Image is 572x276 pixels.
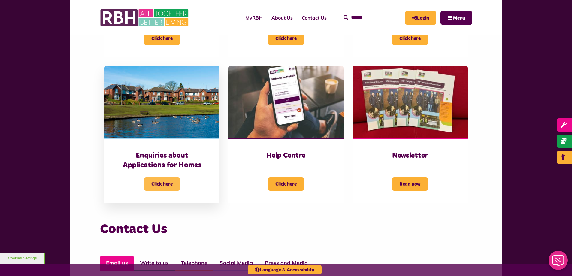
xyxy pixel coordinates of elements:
[100,221,472,238] h3: Contact Us
[365,151,455,160] h3: Newsletter
[104,66,219,138] img: Dewhirst Rd 03
[134,256,175,271] a: Write to us
[175,256,213,271] a: Telephone
[440,11,472,25] button: Navigation
[344,11,399,24] input: Search
[268,32,304,45] span: Click here
[241,151,331,160] h3: Help Centre
[100,256,134,271] a: Email us
[144,177,180,191] span: Click here
[268,177,304,191] span: Click here
[353,66,468,138] img: RBH Newsletter Copies
[353,66,468,203] a: Newsletter Read now
[248,265,322,274] button: Language & Accessibility
[144,32,180,45] span: Click here
[213,256,259,271] a: Social Media
[267,10,297,26] a: About Us
[104,66,219,203] a: Enquiries about Applications for Homes Click here
[241,10,267,26] a: MyRBH
[117,151,207,170] h3: Enquiries about Applications for Homes
[100,6,190,29] img: RBH
[392,32,428,45] span: Click here
[453,16,465,20] span: Menu
[297,10,331,26] a: Contact Us
[228,66,344,138] img: Myrbh Man Wth Mobile Correct
[545,249,572,276] iframe: Netcall Web Assistant for live chat
[259,256,314,271] a: Press and Media
[392,177,428,191] span: Read now
[405,11,436,25] a: MyRBH
[228,66,344,203] a: Help Centre Click here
